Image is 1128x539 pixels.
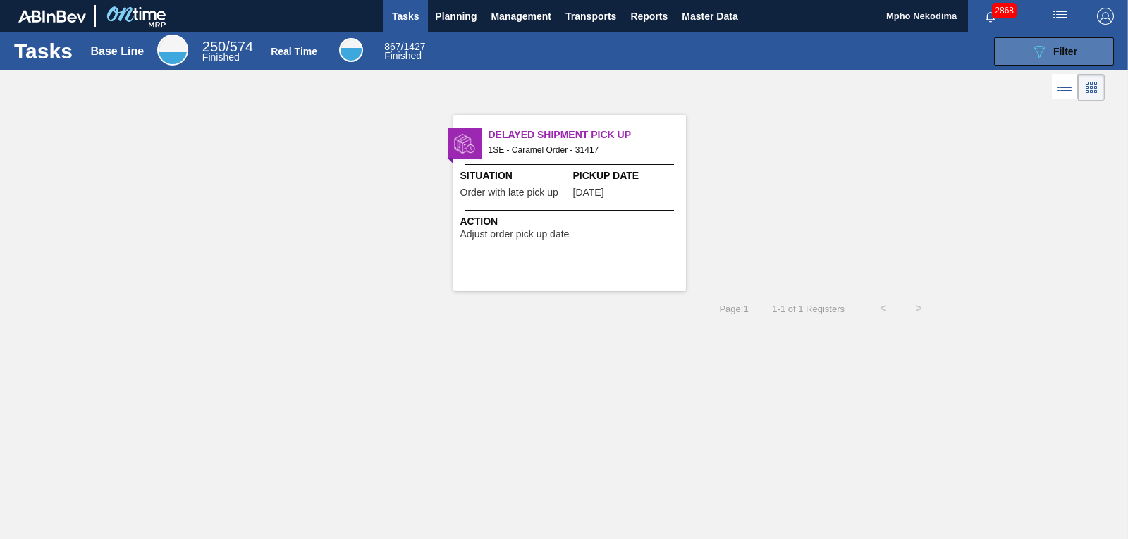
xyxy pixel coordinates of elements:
span: Order with late pick up [460,187,558,198]
span: Master Data [682,8,737,25]
span: 1 - 1 of 1 Registers [770,304,845,314]
button: < [866,291,901,326]
span: Management [491,8,551,25]
span: Pickup Date [573,168,682,183]
img: status [454,133,475,154]
div: Card Vision [1078,74,1105,101]
span: Finished [384,50,422,61]
div: Real Time [384,42,425,61]
span: Filter [1053,46,1077,57]
div: Base Line [157,35,188,66]
button: Notifications [968,6,1013,26]
span: 250 [202,39,226,54]
div: Base Line [91,45,145,58]
button: Filter [994,37,1114,66]
span: Delayed Shipment Pick Up [489,128,686,142]
div: Real Time [339,38,363,62]
img: userActions [1052,8,1069,25]
span: Planning [435,8,477,25]
span: Reports [630,8,668,25]
span: Transports [565,8,616,25]
span: Finished [202,51,240,63]
span: 2868 [992,3,1017,18]
span: / 574 [202,39,253,54]
span: Page : 1 [719,304,748,314]
div: Real Time [271,46,317,57]
span: 09/15/2025 [573,187,604,198]
span: 867 [384,41,400,52]
div: List Vision [1052,74,1078,101]
div: Base Line [202,41,253,62]
span: Action [460,214,682,229]
span: / 1427 [384,41,425,52]
span: Adjust order pick up date [460,229,570,240]
img: Logout [1097,8,1114,25]
button: > [901,291,936,326]
img: TNhmsLtSVTkK8tSr43FrP2fwEKptu5GPRR3wAAAABJRU5ErkJggg== [18,10,86,23]
span: Situation [460,168,570,183]
h1: Tasks [14,43,73,59]
span: 1SE - Caramel Order - 31417 [489,142,675,158]
span: Tasks [390,8,421,25]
